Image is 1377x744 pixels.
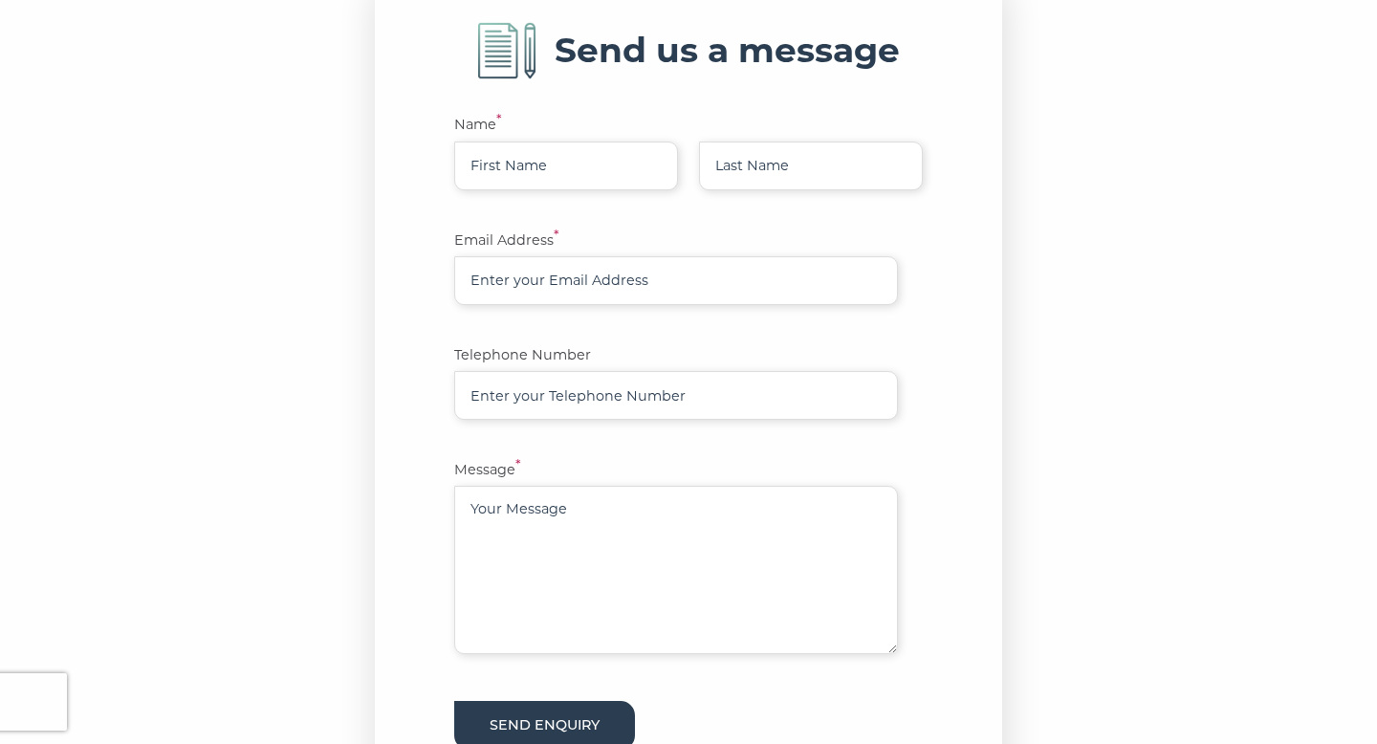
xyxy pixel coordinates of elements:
h3: Send us a message [555,30,900,72]
input: Enter your Email Address [454,256,898,305]
input: Enter your Telephone Number [454,371,898,420]
label: Message [454,459,598,481]
label: Name [454,114,598,136]
input: First Name [454,142,678,190]
label: Telephone Number [454,344,598,366]
img: form-write-icon.png [478,22,535,79]
input: Last Name [699,142,923,190]
label: Email Address [454,230,598,252]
